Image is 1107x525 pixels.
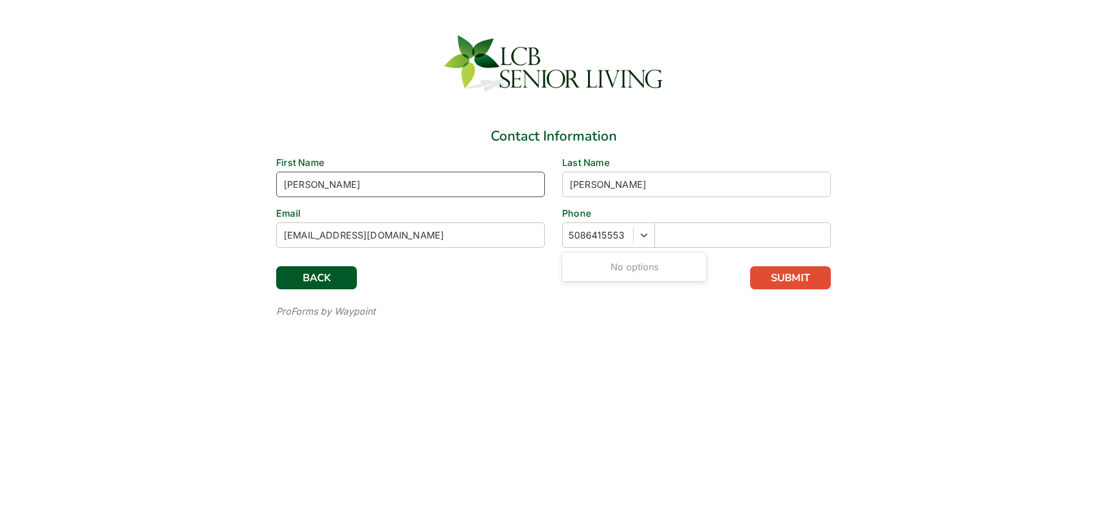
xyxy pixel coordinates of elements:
[564,255,705,278] div: No options
[276,305,375,317] a: ProForms by Waypoint
[276,266,357,289] button: BACK
[562,157,609,168] span: Last Name
[276,157,324,168] span: First Name
[276,207,300,219] span: Email
[438,30,669,99] img: ca1e8d4c-21cc-4d8e-8c61-34a84f21794c.png
[562,207,591,219] span: Phone
[276,126,831,146] div: Contact Information
[750,266,831,289] button: SUBMIT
